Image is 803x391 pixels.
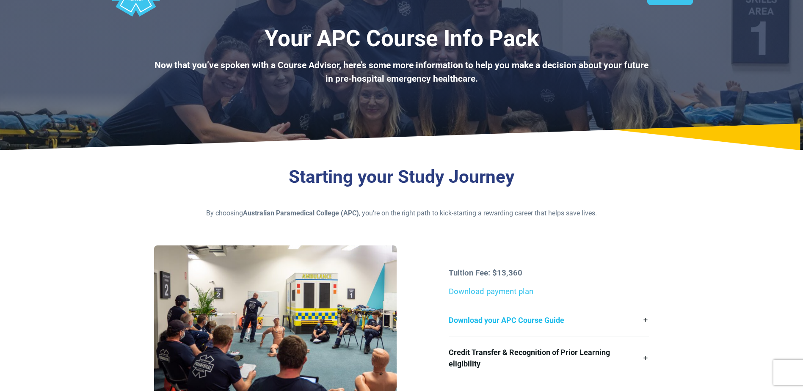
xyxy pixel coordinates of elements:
[154,208,649,218] p: By choosing , you’re on the right path to kick-starting a rewarding career that helps save lives.
[449,287,533,296] a: Download payment plan
[154,25,649,52] h1: Your APC Course Info Pack
[449,336,649,380] a: Credit Transfer & Recognition of Prior Learning eligibility
[154,166,649,188] h3: Starting your Study Journey
[243,209,359,217] strong: Australian Paramedical College (APC)
[155,60,648,84] b: Now that you’ve spoken with a Course Advisor, here’s some more information to help you make a dec...
[449,304,649,336] a: Download your APC Course Guide
[449,268,522,278] strong: Tuition Fee: $13,360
